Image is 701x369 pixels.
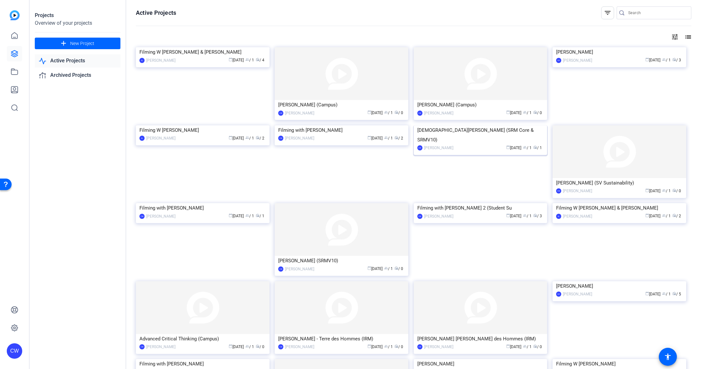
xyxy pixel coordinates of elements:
[417,359,544,369] div: [PERSON_NAME]
[506,146,521,150] span: [DATE]
[256,58,260,61] span: radio
[556,47,683,57] div: [PERSON_NAME]
[35,69,120,82] a: Archived Projects
[417,334,544,344] div: [PERSON_NAME] [PERSON_NAME] des Hommes (IRM)
[645,189,660,193] span: [DATE]
[394,136,398,139] span: radio
[506,345,521,349] span: [DATE]
[523,146,532,150] span: / 1
[394,266,403,271] span: / 0
[424,110,453,116] div: [PERSON_NAME]
[229,345,244,349] span: [DATE]
[245,344,249,348] span: group
[367,111,383,115] span: [DATE]
[146,344,175,350] div: [PERSON_NAME]
[394,136,403,140] span: / 2
[684,33,691,41] mat-icon: list
[523,110,527,114] span: group
[278,256,405,265] div: [PERSON_NAME] (SRMV10)
[424,213,453,220] div: [PERSON_NAME]
[533,214,542,218] span: / 3
[367,345,383,349] span: [DATE]
[229,344,232,348] span: calendar_today
[229,136,244,140] span: [DATE]
[533,111,542,115] span: / 0
[417,145,422,150] div: CW
[146,57,175,64] div: [PERSON_NAME]
[506,214,521,218] span: [DATE]
[556,58,561,63] div: GH
[367,136,371,139] span: calendar_today
[556,188,561,194] div: CW
[384,345,393,349] span: / 1
[256,213,260,217] span: radio
[645,58,649,61] span: calendar_today
[10,10,20,20] img: blue-gradient.svg
[672,189,681,193] span: / 0
[7,343,22,359] div: CW
[417,125,544,145] div: [DEMOGRAPHIC_DATA][PERSON_NAME] (SRM Core & SRMV10)
[523,214,532,218] span: / 1
[523,111,532,115] span: / 1
[645,214,660,218] span: [DATE]
[662,292,671,296] span: / 1
[367,344,371,348] span: calendar_today
[556,214,561,219] div: AL
[256,136,260,139] span: radio
[278,100,405,110] div: [PERSON_NAME] (Campus)
[645,292,660,296] span: [DATE]
[245,136,254,140] span: / 1
[672,213,676,217] span: radio
[139,58,145,63] div: AL
[256,136,264,140] span: / 2
[70,40,94,47] span: New Project
[384,136,388,139] span: group
[367,136,383,140] span: [DATE]
[533,345,542,349] span: / 0
[672,58,681,62] span: / 3
[245,213,249,217] span: group
[523,345,532,349] span: / 1
[628,9,686,17] input: Search
[563,57,592,64] div: [PERSON_NAME]
[285,110,314,116] div: [PERSON_NAME]
[384,344,388,348] span: group
[245,58,254,62] span: / 1
[664,353,672,361] mat-icon: accessibility
[645,292,649,295] span: calendar_today
[139,334,266,344] div: Advanced Critical Thinking (Campus)
[662,58,671,62] span: / 1
[60,40,68,48] mat-icon: add
[417,100,544,110] div: [PERSON_NAME] (Campus)
[662,292,666,295] span: group
[139,47,266,57] div: Filming W [PERSON_NAME] & [PERSON_NAME]
[563,291,592,297] div: [PERSON_NAME]
[245,136,249,139] span: group
[563,188,592,194] div: [PERSON_NAME]
[245,214,254,218] span: / 1
[278,334,405,344] div: [PERSON_NAME] - Terre des Hommes (IRM)
[139,214,145,219] div: CW
[662,214,671,218] span: / 1
[384,111,393,115] span: / 1
[506,344,510,348] span: calendar_today
[672,188,676,192] span: radio
[139,125,266,135] div: Filming W [PERSON_NAME]
[256,58,264,62] span: / 4
[139,136,145,141] div: AL
[672,58,676,61] span: radio
[645,188,649,192] span: calendar_today
[278,125,405,135] div: Filming with [PERSON_NAME]
[229,58,244,62] span: [DATE]
[367,110,371,114] span: calendar_today
[533,344,537,348] span: radio
[533,110,537,114] span: radio
[556,178,683,188] div: [PERSON_NAME] (SV Sustainability)
[256,345,264,349] span: / 0
[245,345,254,349] span: / 1
[146,135,175,141] div: [PERSON_NAME]
[136,9,176,17] h1: Active Projects
[556,292,561,297] div: GH
[367,266,383,271] span: [DATE]
[256,214,264,218] span: / 1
